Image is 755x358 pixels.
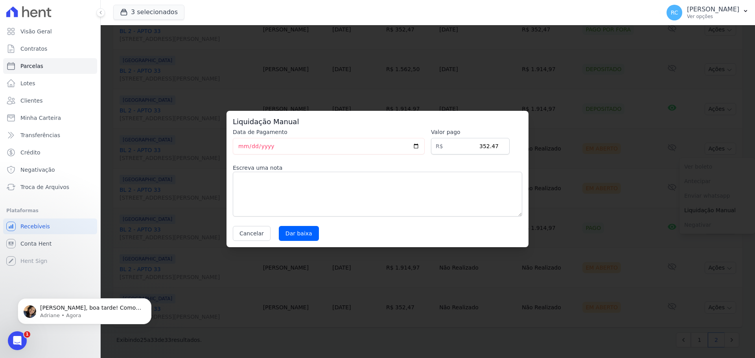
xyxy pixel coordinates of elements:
[113,5,184,20] button: 3 selecionados
[671,10,678,15] span: RC
[233,164,522,172] label: Escreva uma nota
[6,206,94,215] div: Plataformas
[8,331,27,350] iframe: Intercom live chat
[431,128,510,136] label: Valor pago
[6,282,163,337] iframe: Intercom notifications mensagem
[20,28,52,35] span: Visão Geral
[3,162,97,178] a: Negativação
[233,226,271,241] button: Cancelar
[3,218,97,234] a: Recebíveis
[3,127,97,143] a: Transferências
[24,331,30,338] span: 1
[233,117,522,127] h3: Liquidação Manual
[3,58,97,74] a: Parcelas
[687,6,739,13] p: [PERSON_NAME]
[687,13,739,20] p: Ver opções
[20,79,35,87] span: Lotes
[20,97,42,105] span: Clientes
[3,110,97,126] a: Minha Carteira
[660,2,755,24] button: RC [PERSON_NAME] Ver opções
[3,41,97,57] a: Contratos
[3,236,97,252] a: Conta Hent
[3,24,97,39] a: Visão Geral
[20,114,61,122] span: Minha Carteira
[3,75,97,91] a: Lotes
[20,183,69,191] span: Troca de Arquivos
[3,93,97,108] a: Clientes
[20,222,50,230] span: Recebíveis
[20,131,60,139] span: Transferências
[20,45,47,53] span: Contratos
[3,179,97,195] a: Troca de Arquivos
[20,62,43,70] span: Parcelas
[20,166,55,174] span: Negativação
[233,128,425,136] label: Data de Pagamento
[20,149,41,156] span: Crédito
[3,145,97,160] a: Crédito
[20,240,52,248] span: Conta Hent
[279,226,319,241] input: Dar baixa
